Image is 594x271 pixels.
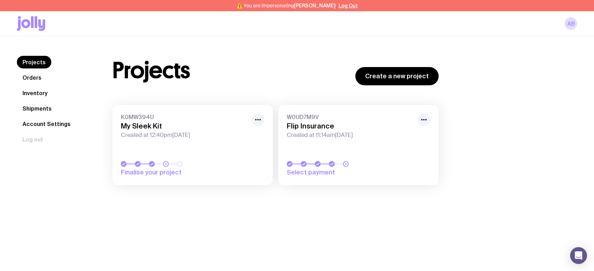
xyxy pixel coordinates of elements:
span: W0UD7M9V [287,113,413,120]
button: Log Out [338,3,358,8]
a: Inventory [17,87,53,99]
a: AB [564,17,577,30]
a: Account Settings [17,118,76,130]
span: Created at 11:14am[DATE] [287,132,413,139]
div: Open Intercom Messenger [570,247,587,264]
span: Created at 12:40pm[DATE] [121,132,247,139]
span: ⚠️ You are impersonating [237,3,336,8]
a: Projects [17,56,51,68]
h3: Flip Insurance [287,122,413,130]
span: Finalise your project [121,168,219,177]
a: K0MW394UMy Sleek KitCreated at 12:40pm[DATE]Finalise your project [112,105,273,185]
a: Create a new project [355,67,439,85]
button: Log out [17,133,49,146]
a: Shipments [17,102,57,115]
a: W0UD7M9VFlip InsuranceCreated at 11:14am[DATE]Select payment [278,105,439,185]
h3: My Sleek Kit [121,122,247,130]
span: [PERSON_NAME] [294,3,336,8]
span: Select payment [287,168,385,177]
span: K0MW394U [121,113,247,120]
a: Orders [17,71,47,84]
h1: Projects [112,59,190,82]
